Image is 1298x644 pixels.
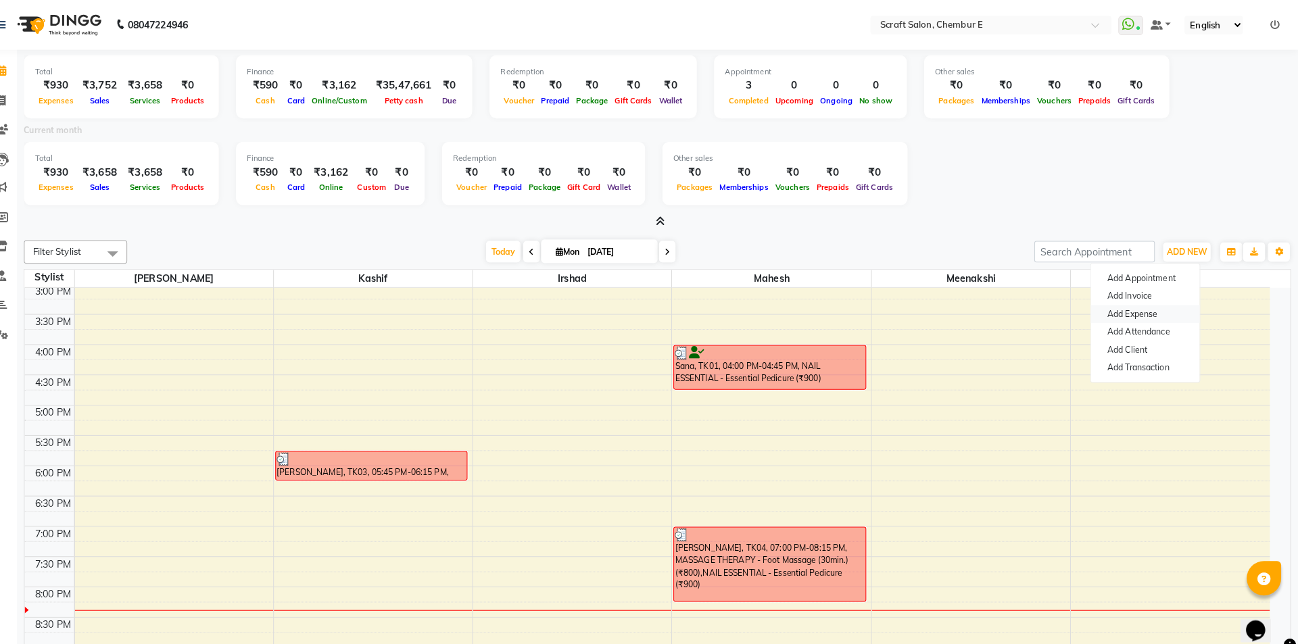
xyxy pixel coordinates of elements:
span: Vouchers [1038,94,1079,103]
span: Mahesh [683,265,878,282]
div: 3 [736,76,782,92]
div: ₹0 [468,162,505,177]
span: Wallet [617,179,646,189]
span: Expenses [58,179,99,189]
div: ₹3,658 [99,162,144,177]
span: Products [189,94,228,103]
span: Today [501,237,535,257]
span: Memberships [727,179,782,189]
div: ₹0 [984,76,1038,92]
span: Meenakshi [880,265,1074,282]
span: ADD NEW [1169,242,1209,252]
div: 6:00 PM [56,457,97,472]
div: ₹0 [586,76,624,92]
div: 3:00 PM [56,279,97,293]
div: 7:30 PM [56,547,97,561]
div: 4:00 PM [56,339,97,353]
div: 3:30 PM [56,309,97,323]
input: Search Appointment [1039,237,1157,257]
span: Ongoing [825,94,864,103]
div: ₹0 [942,76,984,92]
div: Other sales [942,65,1161,76]
span: Cash [272,179,297,189]
div: 8:00 PM [56,576,97,591]
div: Other sales [685,150,904,162]
span: Prepaids [1079,94,1117,103]
img: logo [34,5,127,43]
div: ₹0 [617,162,646,177]
input: 2025-09-01 [596,237,664,257]
div: 6:30 PM [56,487,97,501]
a: Add Expense [1095,299,1201,317]
span: Filter Stylist [56,241,103,252]
span: Services [148,179,185,189]
div: ₹3,162 [327,76,387,92]
div: Redemption [515,65,697,76]
span: Kashif [293,265,487,282]
span: Products [189,179,228,189]
div: ₹0 [189,162,228,177]
button: ADD NEW [1165,238,1212,257]
b: 08047224946 [149,5,208,43]
div: [PERSON_NAME], TK03, 05:45 PM-06:15 PM, STYLING ([DEMOGRAPHIC_DATA]) - Hair Wash (₹500) [295,443,482,471]
div: Stylist [48,265,97,279]
span: Voucher [515,94,552,103]
div: 4:30 PM [56,368,97,382]
span: Prepaids [822,179,861,189]
span: Wallet [667,94,697,103]
span: Sales [109,179,135,189]
div: ₹0 [453,76,477,92]
a: Add Invoice [1095,282,1201,299]
span: Mon [566,242,596,252]
a: Add Client [1095,335,1201,352]
span: Prepaid [505,179,539,189]
div: 0 [864,76,903,92]
span: Gift Card [577,179,617,189]
div: ₹0 [822,162,861,177]
div: Total [58,65,228,76]
div: ₹0 [515,76,552,92]
div: ₹0 [861,162,904,177]
span: Card [302,94,327,103]
span: Card [302,179,327,189]
div: Total [58,150,228,162]
span: Package [539,179,577,189]
span: Cash [272,94,297,103]
div: 5:00 PM [56,398,97,412]
div: ₹930 [58,162,99,177]
div: ₹590 [266,162,302,177]
div: 7:00 PM [56,517,97,531]
span: No show [864,94,903,103]
span: Online [334,179,364,189]
label: Current month [47,122,104,134]
div: 0 [782,76,825,92]
div: ₹930 [58,76,99,92]
div: Finance [266,65,477,76]
div: ₹0 [505,162,539,177]
span: Custom [371,179,406,189]
span: Package [586,94,624,103]
div: ₹0 [667,76,697,92]
div: ₹3,162 [327,162,371,177]
div: ₹0 [406,162,430,177]
div: [PERSON_NAME], TK04, 07:00 PM-08:15 PM, MASSAGE THERAPY - Foot Massage (30min.) (₹800),NAIL ESSEN... [686,518,873,590]
span: Due [454,94,475,103]
span: Sales [109,94,135,103]
span: Voucher [468,179,505,189]
div: ₹590 [266,76,302,92]
span: Memberships [984,94,1038,103]
span: [PERSON_NAME] [97,265,292,282]
span: Upcoming [782,94,825,103]
span: Prepaid [552,94,586,103]
span: Irshad [488,265,683,282]
div: ₹35,47,661 [387,76,453,92]
span: Expenses [58,94,99,103]
div: 8:30 PM [56,606,97,620]
div: ₹0 [685,162,727,177]
div: Finance [266,150,430,162]
span: Vouchers [782,179,822,189]
div: 5:30 PM [56,428,97,442]
div: Appointment [736,65,903,76]
div: ₹0 [577,162,617,177]
div: ₹0 [539,162,577,177]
